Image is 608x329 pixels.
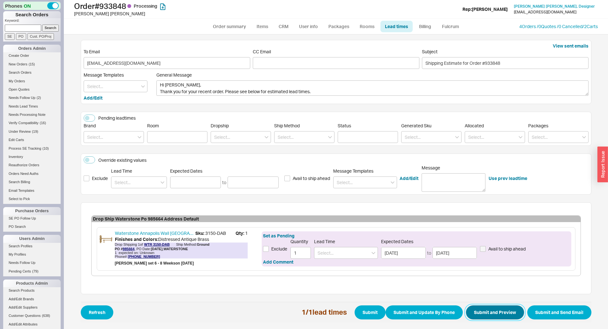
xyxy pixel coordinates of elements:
[3,103,61,110] a: Needs Lead Times
[3,259,61,266] a: Needs Follow Up
[3,179,61,185] a: Search Billing
[84,156,95,163] button: Override existing values
[372,252,375,254] svg: open menu
[115,247,188,251] div: , PO Date: ,
[274,123,300,128] span: Ship Method
[488,246,526,252] span: Avail to ship ahead
[422,49,589,55] span: Subject
[9,62,27,66] span: New Orders
[111,176,167,188] input: Select...
[115,261,248,265] div: [PERSON_NAME] set 6 - 8 Weeks on [DATE]
[156,80,589,96] textarea: General Message
[115,251,248,258] div: Phone#
[74,11,306,17] div: [PERSON_NAME] [PERSON_NAME]
[265,136,268,138] svg: open menu
[98,115,136,121] div: Pending leadtimes
[98,157,146,163] div: Override existing values
[422,57,589,69] input: Subject
[3,170,61,177] a: Orders Need Auths
[3,251,61,258] a: My Profiles
[163,247,188,251] b: WATERSTONE
[380,21,413,32] a: Lead times
[338,123,351,128] span: Status
[480,246,486,252] input: Avail to ship ahead
[514,4,595,9] span: [PERSON_NAME] [PERSON_NAME] , Designer
[42,314,50,318] span: ( 638 )
[465,123,484,128] span: Allocated
[519,24,582,29] a: 4Orders /0Quotes /0 Cancelled
[115,230,195,236] a: Waterstone Annapolis Wall [GEOGRAPHIC_DATA] ([GEOGRAPHIC_DATA], [PERSON_NAME] and [PERSON_NAME]).
[3,120,61,126] a: Verify Compatibility(16)
[3,296,61,303] a: Add/Edit Brands
[274,21,293,32] a: CRM
[3,215,61,222] a: SE PO Follow Up
[290,239,311,244] span: Quantity
[84,95,102,101] button: Add/Edit
[84,176,89,181] input: Exclude
[161,181,164,184] svg: open menu
[489,175,527,182] button: Use prev leadtime
[302,307,347,317] div: 1 / 1 lead times
[128,255,160,258] a: [PHONE_NUMBER]
[32,269,39,273] span: ( 79 )
[236,230,248,236] span: 1
[3,153,61,160] a: Inventory
[422,165,485,171] span: Message
[9,269,31,273] span: Pending Certs
[414,21,436,32] a: Billing
[284,176,290,181] input: Avail to ship ahead
[355,21,379,32] a: Rooms
[333,176,397,188] input: Select...
[3,52,61,59] a: Create Order
[271,246,287,252] span: Exclude
[42,146,49,150] span: ( 10 )
[455,136,459,138] svg: open menu
[115,236,158,242] b: Finishes and Colors :
[5,33,15,40] input: SE
[9,146,41,150] span: Process SE Tracking
[3,137,61,143] a: Edit Carts
[9,121,39,125] span: Verify Compatibility
[514,10,576,14] div: [EMAIL_ADDRESS][DOMAIN_NAME]
[274,131,334,143] input: Select...
[158,236,209,242] span: Distressed Antique Brass
[3,61,61,68] a: New Orders(15)
[263,246,269,252] input: Exclude
[401,131,462,143] input: Select...
[9,96,35,100] span: Needs Follow Up
[211,123,229,128] span: Dropship
[74,2,306,11] h1: Order # 933848
[252,21,273,32] a: Items
[3,11,61,18] h1: Search Orders
[3,128,61,135] a: Under Review(19)
[84,49,250,55] span: To Email
[3,111,61,118] a: Needs Processing Note
[324,21,354,32] a: Packages
[32,130,38,133] span: ( 19 )
[3,287,61,294] a: Search Products
[253,49,419,55] span: CC Email
[195,230,236,236] span: 3150-DAB
[147,123,159,128] span: Room
[89,309,105,316] span: Refresh
[290,247,311,259] input: Quantity
[211,131,271,143] input: Select...
[263,259,293,265] button: Add Comment
[462,6,508,12] div: Rep: [PERSON_NAME]
[115,251,248,255] span: expected on: Unknown
[3,69,61,76] a: Search Orders
[9,130,31,133] span: Under Review
[93,216,336,222] span: Drop Ship Waterstone Po 985664 Address Default
[528,131,589,143] input: Select...
[401,123,432,128] span: Generated Sku
[84,115,95,122] button: Pending leadtimes
[333,168,373,174] span: Message Templates
[355,305,386,319] button: Submit
[535,309,583,316] span: Submit and Send Email
[3,187,61,194] a: Email Templates
[236,230,244,236] b: Qty:
[3,304,61,311] a: Add/Edit Suppliers
[84,123,96,128] span: Brand
[144,243,170,247] a: WTR 3150-DAB
[363,309,378,316] span: Submit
